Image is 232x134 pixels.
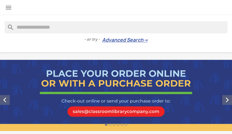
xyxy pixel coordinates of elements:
[5,21,227,33] input: Search
[5,4,12,11] i: 
[222,95,232,105] i: 
[102,37,148,43] a: Advanced Search→
[84,36,102,43] span: - or try -
[5,21,12,29] i: search
[143,37,148,43] span: →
